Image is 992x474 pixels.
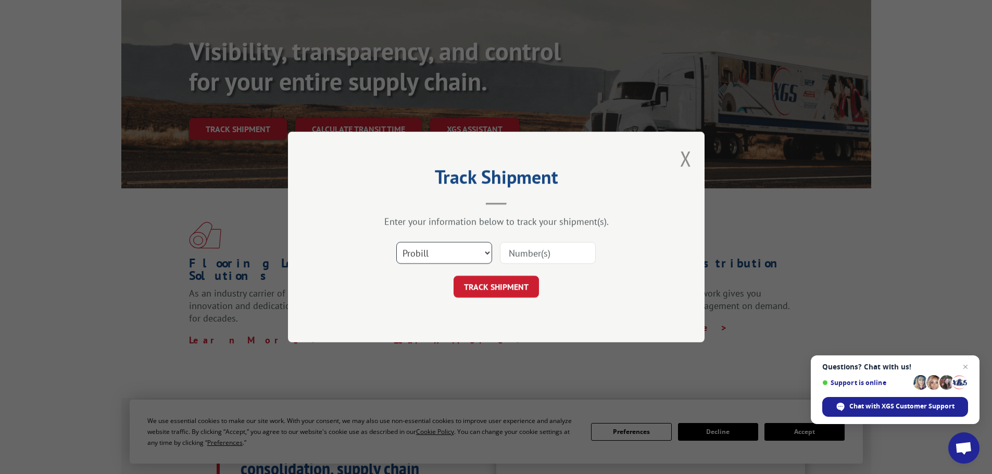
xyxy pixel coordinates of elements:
[822,397,968,417] div: Chat with XGS Customer Support
[340,170,652,189] h2: Track Shipment
[822,379,910,387] span: Support is online
[454,276,539,298] button: TRACK SHIPMENT
[680,145,692,172] button: Close modal
[959,361,972,373] span: Close chat
[822,363,968,371] span: Questions? Chat with us!
[500,242,596,264] input: Number(s)
[340,215,652,227] div: Enter your information below to track your shipment(s).
[849,402,955,411] span: Chat with XGS Customer Support
[948,432,980,464] div: Open chat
